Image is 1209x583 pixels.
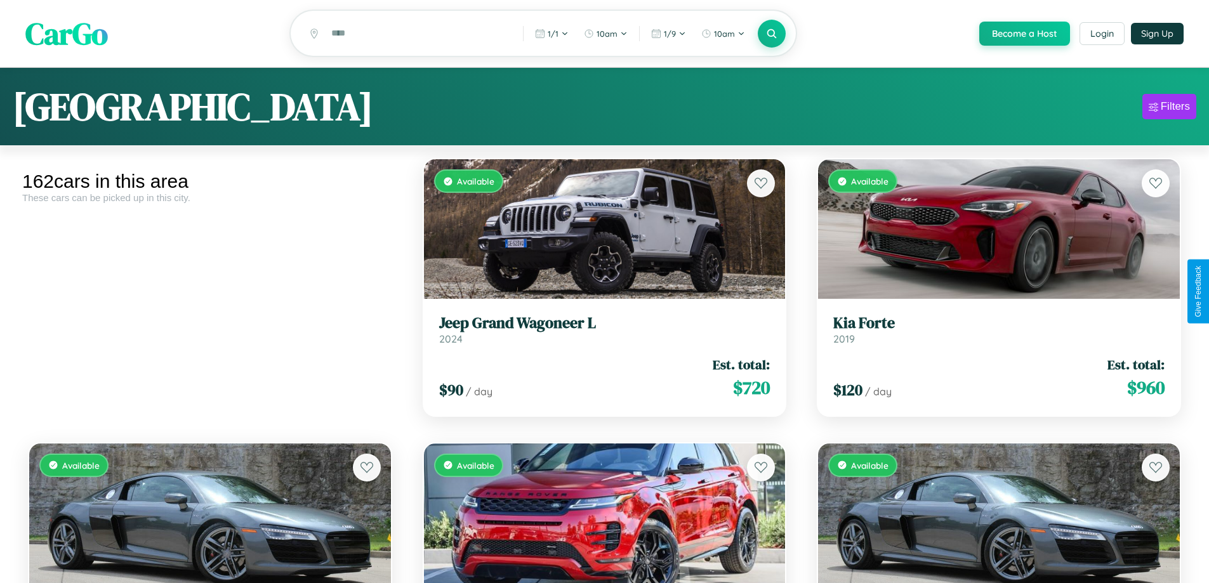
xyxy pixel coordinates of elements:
[548,29,558,39] span: 1 / 1
[62,460,100,471] span: Available
[439,379,463,400] span: $ 90
[1127,375,1165,400] span: $ 960
[851,176,889,187] span: Available
[833,314,1165,332] h3: Kia Forte
[664,29,676,39] span: 1 / 9
[713,355,770,374] span: Est. total:
[466,385,492,398] span: / day
[833,332,855,345] span: 2019
[645,23,692,44] button: 1/9
[457,176,494,187] span: Available
[457,460,494,471] span: Available
[22,171,398,192] div: 162 cars in this area
[439,314,770,332] h3: Jeep Grand Wagoneer L
[578,23,634,44] button: 10am
[833,314,1165,345] a: Kia Forte2019
[1131,23,1184,44] button: Sign Up
[439,314,770,345] a: Jeep Grand Wagoneer L2024
[597,29,618,39] span: 10am
[979,22,1070,46] button: Become a Host
[833,379,862,400] span: $ 120
[1107,355,1165,374] span: Est. total:
[695,23,751,44] button: 10am
[22,192,398,203] div: These cars can be picked up in this city.
[25,13,108,55] span: CarGo
[13,81,373,133] h1: [GEOGRAPHIC_DATA]
[1194,266,1203,317] div: Give Feedback
[529,23,575,44] button: 1/1
[439,332,463,345] span: 2024
[733,375,770,400] span: $ 720
[1080,22,1125,45] button: Login
[851,460,889,471] span: Available
[865,385,892,398] span: / day
[1161,100,1190,113] div: Filters
[1142,94,1196,119] button: Filters
[714,29,735,39] span: 10am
